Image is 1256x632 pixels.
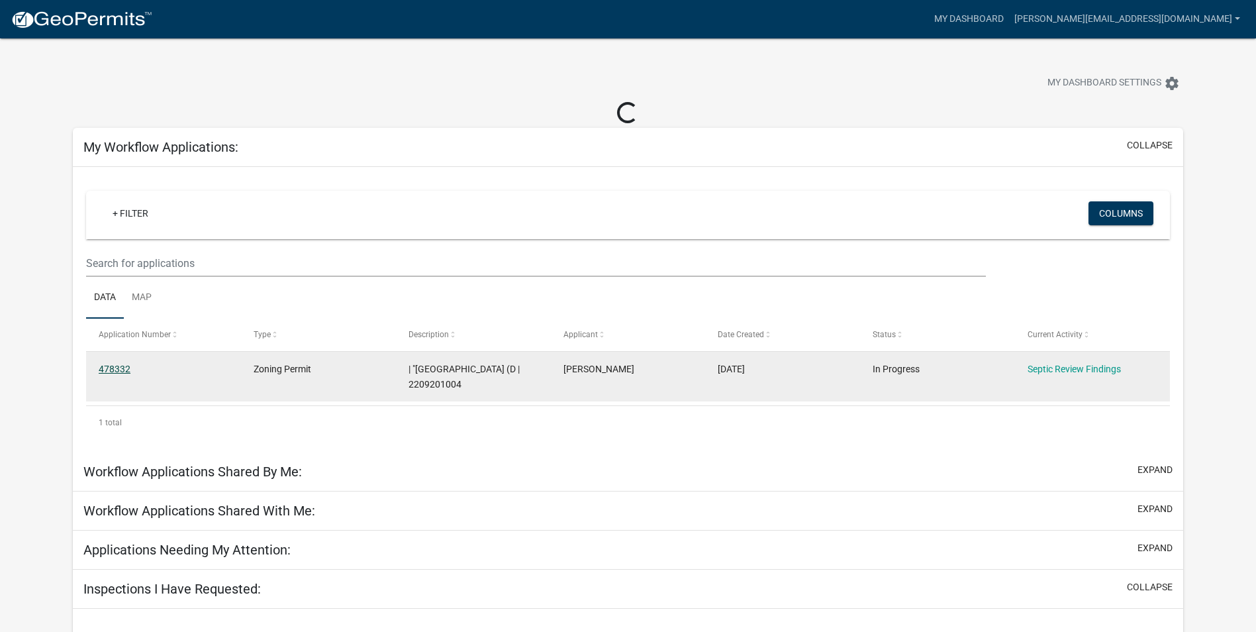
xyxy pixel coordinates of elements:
[409,364,520,390] span: | "SIOUX COUNTY REGIONAL AIRPORT AGENCY (D | 2209201004
[86,250,986,277] input: Search for applications
[254,330,271,339] span: Type
[86,406,1170,439] div: 1 total
[1088,201,1153,225] button: Columns
[1009,7,1245,32] a: [PERSON_NAME][EMAIL_ADDRESS][DOMAIN_NAME]
[254,364,311,374] span: Zoning Permit
[86,277,124,319] a: Data
[563,330,598,339] span: Applicant
[1137,502,1173,516] button: expand
[1164,76,1180,91] i: settings
[409,330,449,339] span: Description
[1015,319,1170,350] datatable-header-cell: Current Activity
[563,364,634,374] span: Brad Wiersma
[241,319,396,350] datatable-header-cell: Type
[83,581,261,597] h5: Inspections I Have Requested:
[99,330,171,339] span: Application Number
[83,542,291,558] h5: Applications Needing My Attention:
[1028,330,1083,339] span: Current Activity
[1127,138,1173,152] button: collapse
[873,330,896,339] span: Status
[873,364,920,374] span: In Progress
[99,364,130,374] a: 478332
[718,330,764,339] span: Date Created
[86,319,241,350] datatable-header-cell: Application Number
[1137,541,1173,555] button: expand
[396,319,551,350] datatable-header-cell: Description
[124,277,160,319] a: Map
[83,503,315,519] h5: Workflow Applications Shared With Me:
[102,201,159,225] a: + Filter
[73,167,1183,452] div: collapse
[705,319,860,350] datatable-header-cell: Date Created
[83,139,238,155] h5: My Workflow Applications:
[929,7,1009,32] a: My Dashboard
[1028,364,1121,374] a: Septic Review Findings
[1047,76,1161,91] span: My Dashboard Settings
[1127,580,1173,594] button: collapse
[1137,463,1173,477] button: expand
[83,464,302,480] h5: Workflow Applications Shared By Me:
[860,319,1015,350] datatable-header-cell: Status
[718,364,745,374] span: 09/15/2025
[1037,70,1190,96] button: My Dashboard Settingssettings
[550,319,705,350] datatable-header-cell: Applicant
